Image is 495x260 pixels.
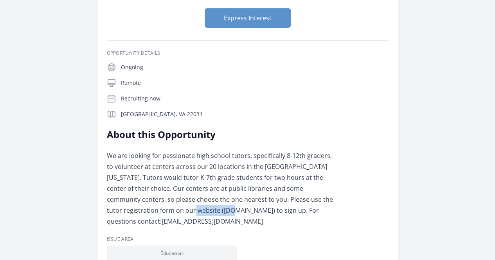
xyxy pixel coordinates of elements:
h3: Issue area [107,236,389,242]
p: Remote [121,79,389,87]
button: Express Interest [205,8,291,28]
p: Recruiting now [121,95,389,102]
p: [GEOGRAPHIC_DATA], VA 22031 [121,110,389,118]
h2: About this Opportunity [107,128,336,141]
h3: Opportunity Details [107,50,389,56]
p: We are looking for passionate high school tutors, specifically 8-12th graders, to volunteer at ce... [107,150,336,227]
p: Ongoing [121,63,389,71]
